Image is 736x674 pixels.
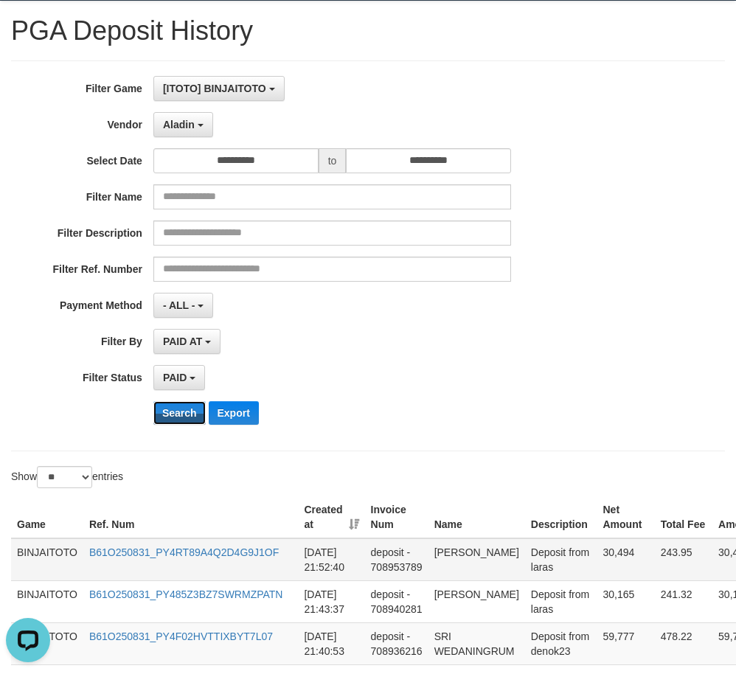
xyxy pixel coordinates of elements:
button: Export [209,401,259,425]
select: Showentries [37,466,92,488]
button: [ITOTO] BINJAITOTO [153,76,285,101]
td: [DATE] 21:52:40 [298,538,364,581]
td: deposit - 708940281 [365,580,428,622]
span: PAID [163,372,187,383]
td: 241.32 [655,580,712,622]
span: to [319,148,347,173]
button: Search [153,401,206,425]
th: Name [428,496,525,538]
td: [DATE] 21:40:53 [298,622,364,664]
td: BINJAITOTO [11,580,83,622]
button: Open LiveChat chat widget [6,6,50,50]
td: 30,165 [597,580,655,622]
td: [PERSON_NAME] [428,580,525,622]
td: [PERSON_NAME] [428,538,525,581]
a: B61O250831_PY4F02HVTTIXBYT7L07 [89,630,273,642]
button: PAID AT [153,329,221,354]
td: deposit - 708953789 [365,538,428,581]
th: Total Fee [655,496,712,538]
label: Show entries [11,466,123,488]
button: Aladin [153,112,213,137]
span: [ITOTO] BINJAITOTO [163,83,266,94]
td: deposit - 708936216 [365,622,428,664]
td: 243.95 [655,538,712,581]
td: Deposit from laras [525,538,597,581]
a: B61O250831_PY4RT89A4Q2D4G9J1OF [89,546,279,558]
td: Deposit from laras [525,580,597,622]
h1: PGA Deposit History [11,16,725,46]
td: SRI WEDANINGRUM [428,622,525,664]
span: - ALL - [163,299,195,311]
th: Invoice Num [365,496,428,538]
td: 478.22 [655,622,712,664]
th: Game [11,496,83,538]
td: Deposit from denok23 [525,622,597,664]
button: - ALL - [153,293,213,318]
td: 59,777 [597,622,655,664]
th: Created at: activate to sort column ascending [298,496,364,538]
th: Ref. Num [83,496,298,538]
a: B61O250831_PY485Z3BZ7SWRMZPATN [89,588,283,600]
td: 30,494 [597,538,655,581]
td: [DATE] 21:43:37 [298,580,364,622]
th: Net Amount [597,496,655,538]
button: PAID [153,365,205,390]
span: Aladin [163,119,195,131]
td: BINJAITOTO [11,538,83,581]
th: Description [525,496,597,538]
span: PAID AT [163,336,202,347]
